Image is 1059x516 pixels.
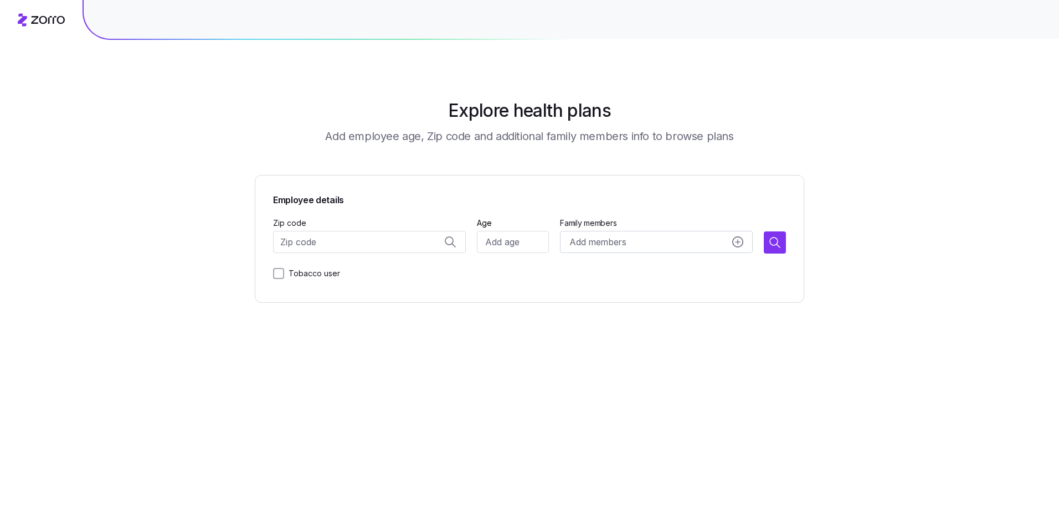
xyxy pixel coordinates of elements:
[273,217,306,229] label: Zip code
[560,231,753,253] button: Add membersadd icon
[560,218,753,229] span: Family members
[477,231,549,253] input: Add age
[325,128,733,144] h3: Add employee age, Zip code and additional family members info to browse plans
[273,193,786,207] span: Employee details
[448,97,611,124] h1: Explore health plans
[732,236,743,247] svg: add icon
[477,217,492,229] label: Age
[273,231,466,253] input: Zip code
[284,267,340,280] label: Tobacco user
[569,235,626,249] span: Add members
